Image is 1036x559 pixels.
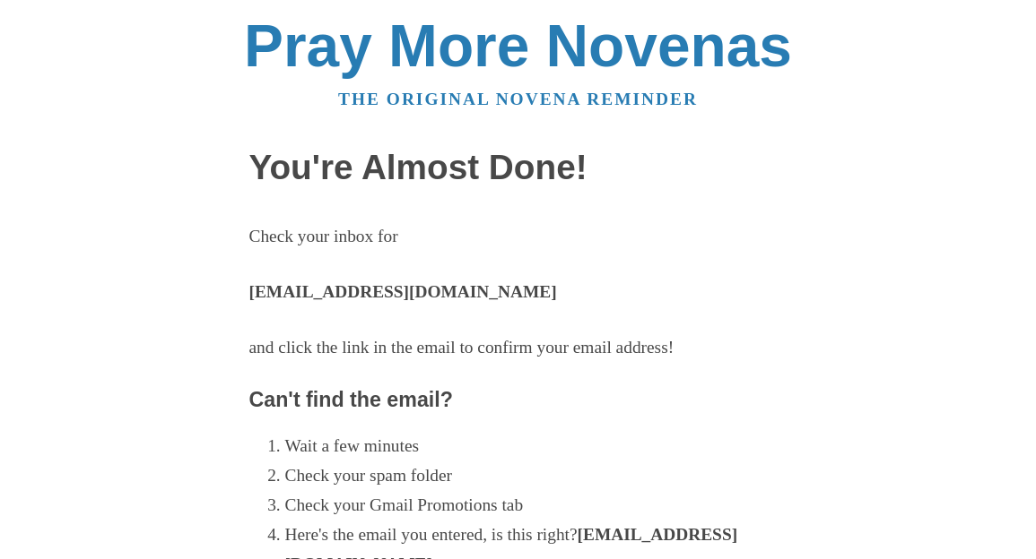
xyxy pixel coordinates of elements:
[249,149,788,187] h1: You're Almost Done!
[285,461,788,491] li: Check your spam folder
[249,282,557,301] strong: [EMAIL_ADDRESS][DOMAIN_NAME]
[338,90,698,108] a: The original novena reminder
[249,222,788,252] p: Check your inbox for
[249,389,788,412] h3: Can't find the email?
[285,491,788,520] li: Check your Gmail Promotions tab
[285,432,788,461] li: Wait a few minutes
[244,13,792,79] a: Pray More Novenas
[249,333,788,363] p: and click the link in the email to confirm your email address!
